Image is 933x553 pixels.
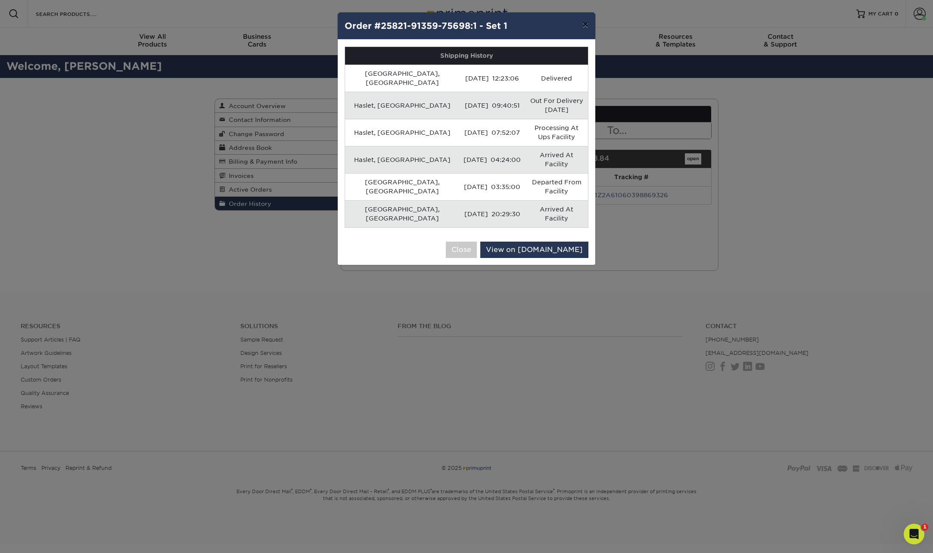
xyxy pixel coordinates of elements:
h4: Order #25821-91359-75698:1 - Set 1 [345,19,588,32]
td: Haslet, [GEOGRAPHIC_DATA] [345,146,459,173]
td: Arrived At Facility [525,200,588,227]
td: Departed From Facility [525,173,588,200]
td: [DATE] 09:40:51 [459,92,525,119]
iframe: Intercom live chat [904,524,924,544]
td: Arrived At Facility [525,146,588,173]
th: Shipping History [345,47,588,65]
td: [DATE] 07:52:07 [459,119,525,146]
a: View on [DOMAIN_NAME] [480,242,588,258]
td: [DATE] 20:29:30 [459,200,525,227]
td: Haslet, [GEOGRAPHIC_DATA] [345,92,459,119]
td: Haslet, [GEOGRAPHIC_DATA] [345,119,459,146]
span: 1 [921,524,928,531]
td: [GEOGRAPHIC_DATA], [GEOGRAPHIC_DATA] [345,65,459,92]
td: Delivered [525,65,588,92]
td: [GEOGRAPHIC_DATA], [GEOGRAPHIC_DATA] [345,173,459,200]
td: [DATE] 03:35:00 [459,173,525,200]
button: × [575,12,595,37]
td: Processing At Ups Facility [525,119,588,146]
td: [DATE] 04:24:00 [459,146,525,173]
td: [DATE] 12:23:06 [459,65,525,92]
td: [GEOGRAPHIC_DATA], [GEOGRAPHIC_DATA] [345,200,459,227]
button: Close [446,242,477,258]
td: Out For Delivery [DATE] [525,92,588,119]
